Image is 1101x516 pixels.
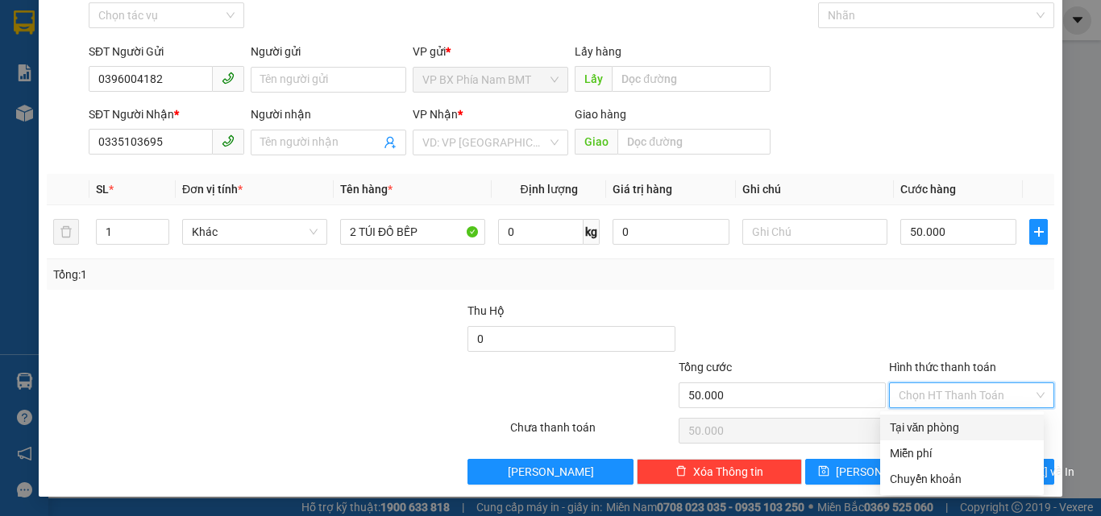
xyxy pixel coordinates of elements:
span: Thu Hộ [467,304,505,317]
input: Dọc đường [612,66,771,92]
span: user-add [384,136,397,149]
span: SL [96,183,109,196]
span: [PERSON_NAME] [508,463,594,481]
span: Định lượng [520,183,577,196]
div: Người gửi [251,43,406,60]
div: Người nhận [251,105,406,123]
span: plus [1030,225,1047,238]
span: DĐ: [138,84,161,101]
span: Tên hàng [340,183,393,196]
span: Lấy hàng [575,45,621,58]
button: [PERSON_NAME] [467,459,633,485]
span: VP BX Phía Nam BMT [422,68,559,92]
span: phone [222,72,235,85]
span: Cước hàng [900,183,956,196]
button: plus [1029,219,1048,245]
div: VP gửi [413,43,568,60]
span: Gửi: [14,15,39,32]
span: [PERSON_NAME] [836,463,922,481]
div: SĐT Người Nhận [89,105,244,123]
div: DỌC ĐƯỜNG [138,14,251,52]
input: 0 [613,219,729,245]
span: delete [675,465,687,478]
span: Khác [192,220,318,244]
button: deleteXóa Thông tin [637,459,802,485]
input: Dọc đường [617,129,771,155]
div: 0932495499 [138,52,251,75]
button: save[PERSON_NAME] [805,459,929,485]
span: VP Nhận [413,108,458,121]
span: CHƠN THÀNH [138,75,233,131]
label: Hình thức thanh toán [889,361,996,374]
span: Lấy [575,66,612,92]
span: Giao hàng [575,108,626,121]
div: SĐT Người Gửi [89,43,244,60]
span: Giao [575,129,617,155]
span: Đơn vị tính [182,183,243,196]
div: Tổng: 1 [53,266,426,283]
div: Tại văn phòng [890,419,1034,436]
div: 0906452121 [14,52,127,75]
span: Xóa Thông tin [693,463,763,481]
span: phone [222,134,235,147]
th: Ghi chú [736,174,894,205]
span: kg [584,219,600,245]
span: Tổng cước [679,361,732,374]
button: printer[PERSON_NAME] và In [931,459,1054,485]
input: Ghi Chú [742,219,887,245]
div: Chuyển khoản [890,470,1034,488]
div: Chưa thanh toán [509,419,677,447]
div: VP BX Phía Nam BMT [14,14,127,52]
span: Giá trị hàng [613,183,672,196]
button: delete [53,219,79,245]
span: Nhận: [138,15,177,32]
div: Miễn phí [890,444,1034,462]
input: VD: Bàn, Ghế [340,219,485,245]
span: save [818,465,829,478]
